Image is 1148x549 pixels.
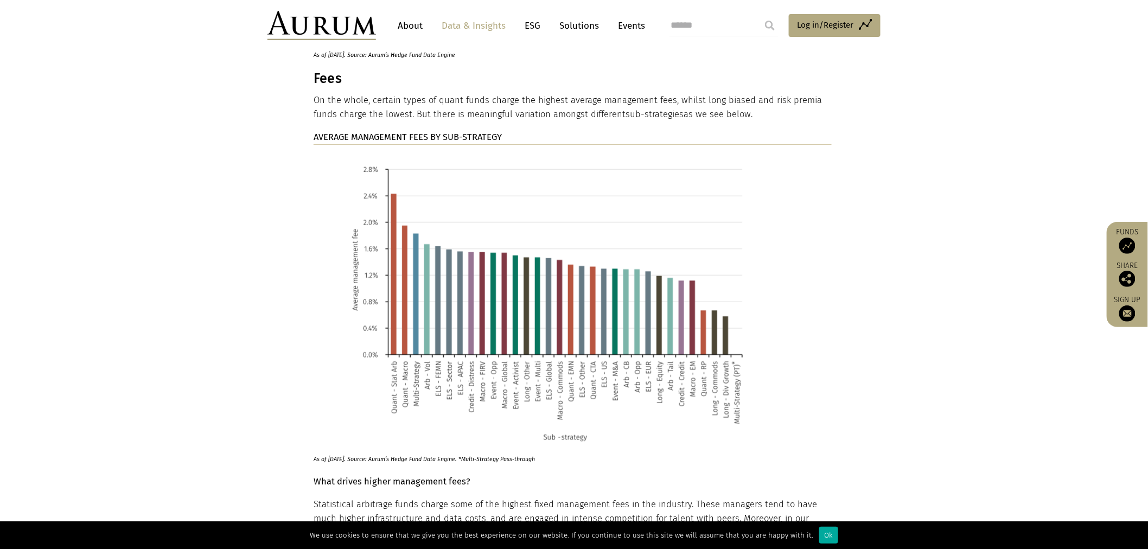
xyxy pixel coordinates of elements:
[554,16,604,36] a: Solutions
[1112,262,1143,287] div: Share
[613,16,645,36] a: Events
[626,109,684,119] span: sub-strategies
[392,16,428,36] a: About
[314,477,470,487] strong: What drives higher management fees?
[819,527,838,544] div: Ok
[1112,295,1143,322] a: Sign up
[436,16,511,36] a: Data & Insights
[314,450,757,464] p: As of [DATE]. Source: Aurum’s Hedge Fund Data Engine. *
[500,456,535,463] span: Pass-through
[314,132,502,142] strong: AVERAGE MANAGEMENT FEES BY SUB-STRATEGY
[314,45,757,60] p: As of [DATE]. Source: Aurum’s Hedge Fund Data Engine
[1119,238,1136,254] img: Access Funds
[1112,227,1143,254] a: Funds
[314,71,832,87] h3: Fees
[759,15,781,36] input: Submit
[314,93,832,122] p: On the whole, certain types of quant funds charge the highest average management fees, whilst lon...
[797,18,853,31] span: Log in/Register
[519,16,546,36] a: ESG
[267,11,376,40] img: Aurum
[1119,305,1136,322] img: Sign up to our newsletter
[461,456,499,463] span: Multi-Strategy
[789,14,881,37] a: Log in/Register
[1119,271,1136,287] img: Share this post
